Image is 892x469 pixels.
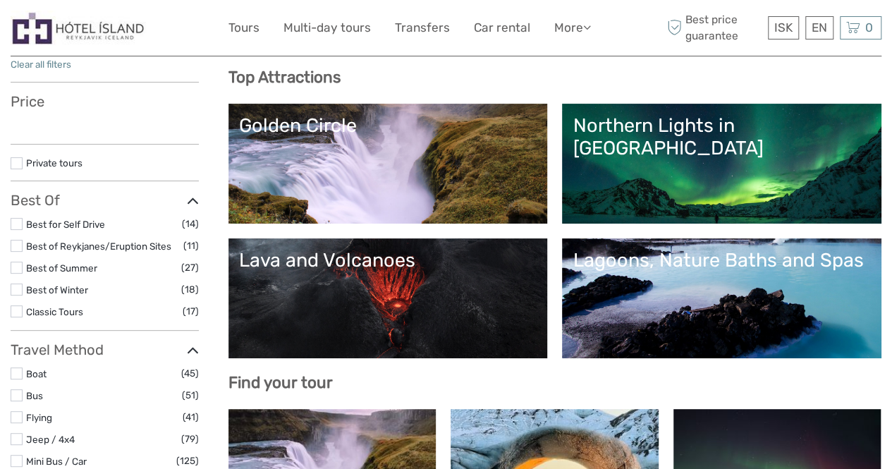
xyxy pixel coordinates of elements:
img: Hótel Ísland [11,11,146,45]
a: Bus [26,390,43,401]
span: 0 [863,20,875,35]
span: (41) [183,409,199,425]
h3: Price [11,93,199,110]
h3: Travel Method [11,341,199,358]
div: Lagoons, Nature Baths and Spas [573,249,871,272]
span: ISK [774,20,793,35]
span: (27) [181,260,199,276]
span: (14) [182,216,199,232]
a: Multi-day tours [283,18,371,38]
a: Northern Lights in [GEOGRAPHIC_DATA] [573,114,871,213]
a: Clear all filters [11,59,71,70]
a: Best of Reykjanes/Eruption Sites [26,240,171,252]
a: Golden Circle [239,114,537,213]
span: (79) [181,431,199,447]
a: Mini Bus / Car [26,456,87,467]
a: Jeep / 4x4 [26,434,75,445]
div: EN [805,16,833,39]
div: Northern Lights in [GEOGRAPHIC_DATA] [573,114,871,160]
span: (18) [181,281,199,298]
a: Best for Self Drive [26,219,105,230]
a: Private tours [26,157,83,169]
a: Classic Tours [26,306,83,317]
a: Boat [26,368,47,379]
a: Tours [228,18,259,38]
span: (51) [182,387,199,403]
div: Golden Circle [239,114,537,137]
a: Lagoons, Nature Baths and Spas [573,249,871,348]
div: Lava and Volcanoes [239,249,537,272]
a: Transfers [395,18,450,38]
span: Best price guarantee [664,12,764,43]
span: (125) [176,453,199,469]
a: Lava and Volcanoes [239,249,537,348]
b: Top Attractions [228,68,341,87]
h3: Best Of [11,192,199,209]
span: (17) [183,303,199,319]
b: Find your tour [228,373,333,392]
a: Best of Summer [26,262,97,274]
a: More [554,18,591,38]
span: (45) [181,365,199,382]
a: Car rental [474,18,530,38]
a: Best of Winter [26,284,88,296]
span: (11) [183,238,199,254]
a: Flying [26,412,52,423]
